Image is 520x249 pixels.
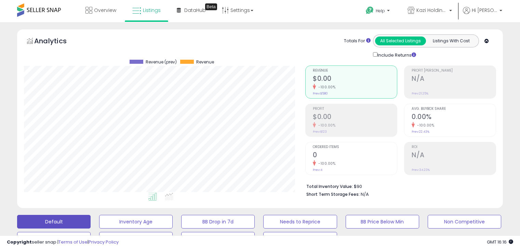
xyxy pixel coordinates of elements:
h2: N/A [412,75,496,84]
div: Totals For [344,38,371,44]
button: Needs to Reprice [263,215,337,229]
h2: 0 [313,151,397,160]
div: seller snap | | [7,239,119,246]
small: Prev: 21.25% [412,91,428,96]
small: Prev: 22.43% [412,130,429,134]
h2: $0.00 [313,75,397,84]
span: N/A [361,191,369,197]
i: Get Help [365,6,374,15]
small: -100.00% [316,161,335,166]
span: Hi [PERSON_NAME] [472,7,497,14]
button: All Selected Listings [375,36,426,45]
button: BB Price Below Min [346,215,419,229]
small: Prev: 4 [313,168,322,172]
h2: 0.00% [412,113,496,122]
span: Kazi Holdings [416,7,447,14]
span: 2025-09-14 16:16 GMT [487,239,513,245]
span: Profit [PERSON_NAME] [412,69,496,73]
b: Total Inventory Value: [306,184,353,189]
h5: Analytics [34,36,80,47]
div: Include Returns [368,51,424,59]
button: Top Sellers [17,232,91,246]
button: BB Drop in 7d [181,215,255,229]
div: Tooltip anchor [205,3,217,10]
a: Privacy Policy [89,239,119,245]
small: Prev: $580 [313,91,328,96]
button: Selling @ Max [99,232,173,246]
span: Revenue [313,69,397,73]
button: 30 Day Decrease [263,232,337,246]
small: -100.00% [316,85,335,90]
a: Help [360,1,397,22]
span: DataHub [184,7,206,14]
a: Terms of Use [58,239,88,245]
span: Ordered Items [313,145,397,149]
button: Default [17,215,91,229]
small: Prev: $123 [313,130,327,134]
small: Prev: 34.23% [412,168,430,172]
span: Listings [143,7,161,14]
button: Listings With Cost [426,36,477,45]
button: Inventory Age [99,215,173,229]
strong: Copyright [7,239,32,245]
span: Revenue [196,60,214,64]
h2: N/A [412,151,496,160]
h2: $0.00 [313,113,397,122]
li: $90 [306,182,491,190]
span: Revenue (prev) [146,60,177,64]
button: Non Competitive [428,215,501,229]
span: Profit [313,107,397,111]
small: -100.00% [316,123,335,128]
a: Hi [PERSON_NAME] [463,7,502,22]
small: -100.00% [415,123,434,128]
button: Items Being Repriced [181,232,255,246]
span: ROI [412,145,496,149]
span: Overview [94,7,116,14]
span: Help [376,8,385,14]
b: Short Term Storage Fees: [306,191,360,197]
span: Avg. Buybox Share [412,107,496,111]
